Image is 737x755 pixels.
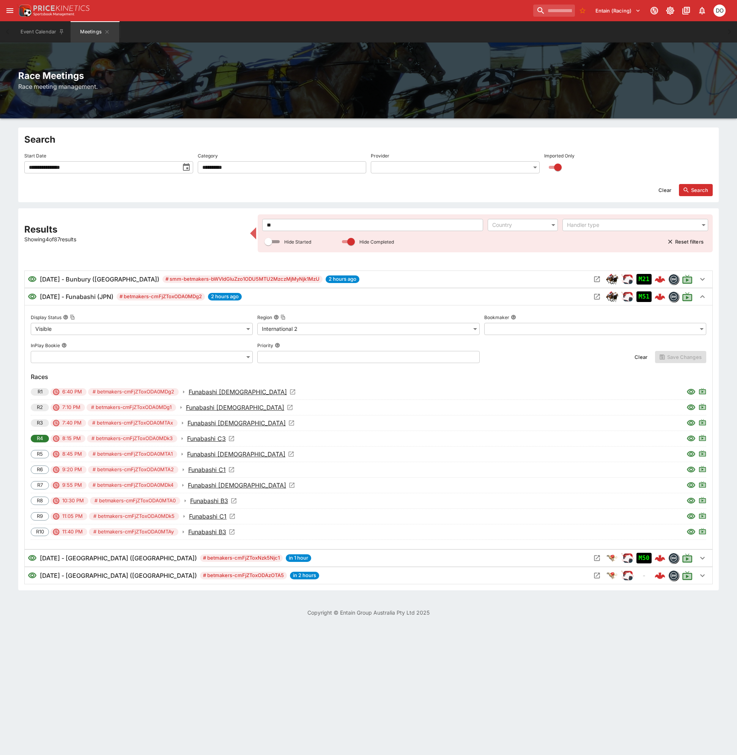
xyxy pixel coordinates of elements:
svg: Visible [687,403,696,412]
img: racing.png [621,273,633,285]
p: Start Date [24,153,46,159]
svg: Live [682,291,693,302]
span: # smm-betmakers-bWVldGluZzo1ODU5MTU2MzczMjMyNjk1MzU [162,275,323,283]
span: 8:15 PM [58,435,85,442]
span: # betmakers-cmFjZToxODA0MTAx [88,419,178,427]
img: greyhound_racing.png [606,552,618,564]
svg: Visible [687,496,696,505]
button: open drawer [3,4,17,17]
p: Funabashi [DEMOGRAPHIC_DATA] [186,403,284,412]
button: Toggle light/dark mode [663,4,677,17]
span: R6 [33,466,47,473]
svg: Visible [687,527,696,536]
p: Imported Only [544,153,575,159]
img: logo-cerberus--red.svg [655,570,665,581]
button: RegionCopy To Clipboard [274,315,279,320]
svg: Visible [687,465,696,474]
a: Open Event [190,496,237,505]
img: racing.png [621,552,633,564]
span: # betmakers-cmFjZToxODA0MDg2 [117,293,205,300]
div: betmakers [668,570,679,581]
a: Open Event [187,434,235,443]
span: 11:05 PM [58,513,87,520]
button: Priority [275,343,280,348]
span: R8 [33,497,47,505]
span: # betmakers-cmFjZToxODAzOTA5 [200,572,287,579]
p: Funabashi [DEMOGRAPHIC_DATA] [189,387,287,396]
div: Visible [31,323,253,335]
span: R10 [32,528,48,536]
span: # betmakers-cmFjZToxODA0MDg2 [88,388,179,396]
a: Open Event [189,512,236,521]
span: 9:55 PM [58,481,87,489]
button: Clear [630,351,652,363]
div: ParallelRacing Handler [621,291,633,303]
img: betmakers.png [669,274,679,284]
img: PriceKinetics Logo [17,3,32,18]
h6: [DATE] - Bunbury ([GEOGRAPHIC_DATA]) [40,275,159,284]
img: racing.png [621,291,633,303]
svg: Visible [28,571,37,580]
span: # betmakers-cmFjZToxODA0MDk4 [88,481,178,489]
button: Meetings [71,21,119,42]
p: Bookmaker [484,314,509,321]
img: logo-cerberus--red.svg [655,291,665,302]
p: Hide Started [284,239,311,245]
p: Funabashi [DEMOGRAPHIC_DATA] [187,450,285,459]
svg: Live [682,553,693,563]
button: Open Meeting [591,291,603,303]
input: search [533,5,575,17]
p: Funabashi C1 [188,465,226,474]
img: horse_racing.png [606,273,618,285]
svg: Visible [687,387,696,396]
div: International 2 [257,323,479,335]
div: Handler type [567,221,696,229]
button: Copy To Clipboard [280,315,286,320]
div: betmakers [668,274,679,285]
button: Reset filters [663,236,708,248]
svg: Visible [28,275,37,284]
div: greyhound_racing [606,569,618,582]
div: horse_racing [606,291,618,303]
span: 9:20 PM [58,466,87,473]
a: Open Event [188,527,235,536]
span: # betmakers-cmFjZToxODA0MTAy [89,528,178,536]
div: greyhound_racing [606,552,618,564]
span: 10:30 PM [58,497,88,505]
button: Bookmaker [511,315,516,320]
a: Open Event [188,481,295,490]
svg: Visible [28,292,37,301]
span: 11:40 PM [58,528,87,536]
h6: [DATE] - [GEOGRAPHIC_DATA] ([GEOGRAPHIC_DATA]) [40,571,197,580]
h2: Search [24,134,713,145]
p: Funabashi [DEMOGRAPHIC_DATA] [188,481,286,490]
span: # betmakers-cmFjZToxODA0MTA2 [88,466,178,473]
a: Open Event [187,418,295,428]
svg: Live [699,527,706,535]
div: Imported to Jetbet as OPEN [636,553,652,563]
button: Event Calendar [16,21,69,42]
svg: Visible [687,418,696,428]
span: 6:40 PM [58,388,87,396]
button: Clear [654,184,676,196]
span: in 2 hours [290,572,319,579]
button: Open Meeting [591,273,603,285]
svg: Visible [687,450,696,459]
span: R1 [33,388,47,396]
button: Connected to PK [647,4,661,17]
span: # betmakers-cmFjZToxODA0MDg1 [87,404,176,411]
p: Priority [257,342,273,349]
span: # betmakers-cmFjZToxODA0MDk5 [89,513,179,520]
span: # betmakers-cmFjZToxNzk5Njc1 [200,554,283,562]
img: betmakers.png [669,571,679,580]
svg: Live [699,465,706,473]
p: Region [257,314,272,321]
img: PriceKinetics [33,5,90,11]
a: Open Event [187,450,294,459]
a: Open Event [186,403,293,412]
div: Daniel Olerenshaw [713,5,726,17]
span: R4 [32,435,47,442]
p: Category [198,153,218,159]
img: racing.png [621,569,633,582]
button: Open Meeting [591,569,603,582]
